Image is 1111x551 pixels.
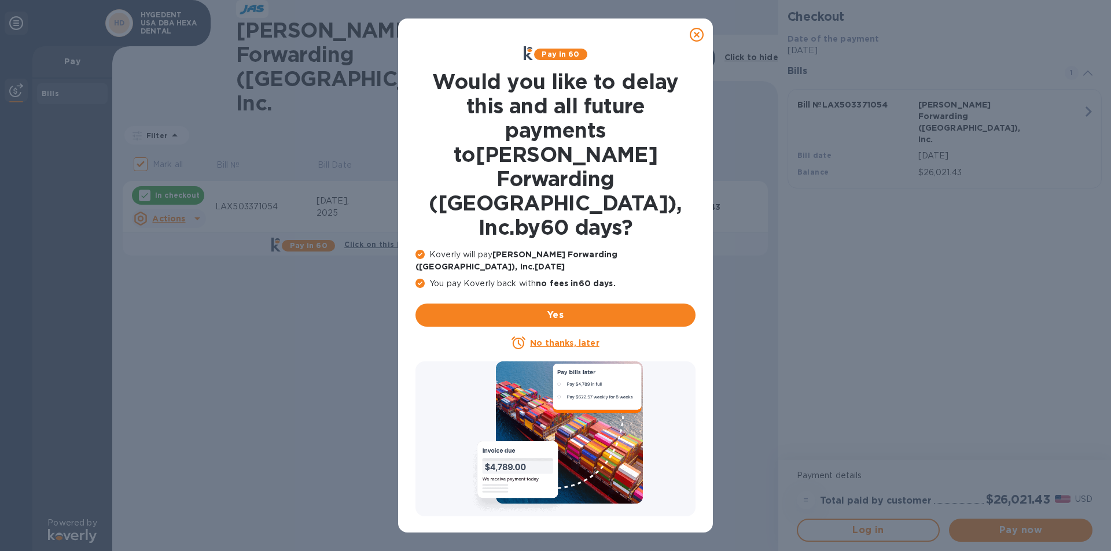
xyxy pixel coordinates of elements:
[415,278,696,290] p: You pay Koverly back with
[415,304,696,327] button: Yes
[415,69,696,239] h1: Would you like to delay this and all future payments to [PERSON_NAME] Forwarding ([GEOGRAPHIC_DAT...
[415,249,696,273] p: Koverly will pay
[542,50,579,58] b: Pay in 60
[536,279,615,288] b: no fees in 60 days .
[425,308,686,322] span: Yes
[530,338,599,347] u: No thanks, later
[415,250,617,271] b: [PERSON_NAME] Forwarding ([GEOGRAPHIC_DATA]), Inc. [DATE]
